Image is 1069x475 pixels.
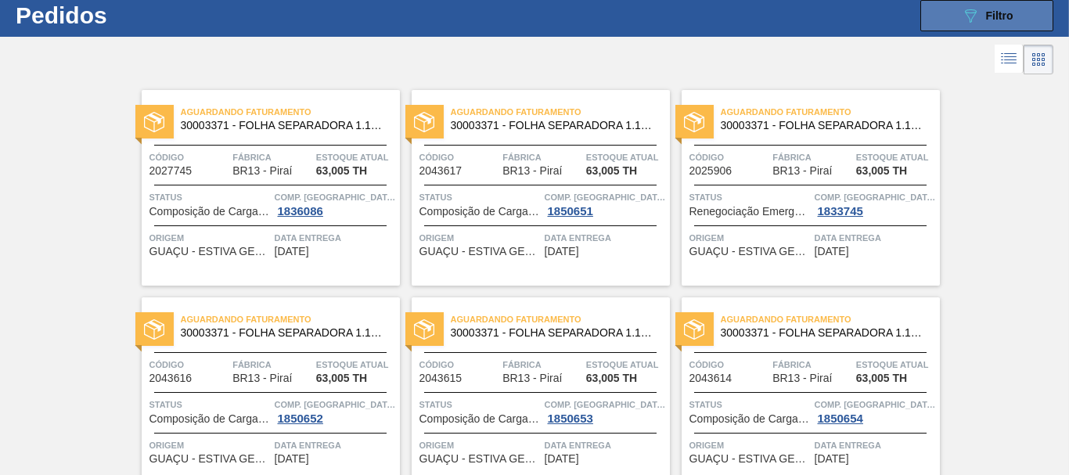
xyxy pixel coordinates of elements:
[316,165,367,177] span: 63,005 TH
[419,437,541,453] span: Origem
[275,189,396,218] a: Comp. [GEOGRAPHIC_DATA]1836086
[815,246,849,257] span: 15/10/2025
[815,412,866,425] div: 1850654
[275,205,326,218] div: 1836086
[275,246,309,257] span: 09/10/2025
[670,90,940,286] a: statusAguardando Faturamento30003371 - FOLHA SEPARADORA 1.175 mm x 980 mm;Código2025906FábricaBR1...
[144,319,164,340] img: status
[545,453,579,465] span: 20/10/2025
[502,165,562,177] span: BR13 - Piraí
[16,6,235,24] h1: Pedidos
[856,149,936,165] span: Estoque atual
[275,189,396,205] span: Comp. Carga
[689,413,811,425] span: Composição de Carga Aceita
[815,397,936,425] a: Comp. [GEOGRAPHIC_DATA]1850654
[419,397,541,412] span: Status
[149,165,193,177] span: 2027745
[149,189,271,205] span: Status
[815,189,936,205] span: Comp. Carga
[815,397,936,412] span: Comp. Carga
[316,149,396,165] span: Estoque atual
[316,357,396,372] span: Estoque atual
[149,357,229,372] span: Código
[815,205,866,218] div: 1833745
[545,189,666,218] a: Comp. [GEOGRAPHIC_DATA]1850651
[232,357,312,372] span: Fábrica
[275,453,309,465] span: 17/10/2025
[316,372,367,384] span: 63,005 TH
[419,246,541,257] span: GUAÇU - ESTIVA GERBI (SP)
[721,120,927,131] span: 30003371 - FOLHA SEPARADORA 1.175 mm x 980 mm;
[130,90,400,286] a: statusAguardando Faturamento30003371 - FOLHA SEPARADORA 1.175 mm x 980 mm;Código2027745FábricaBR1...
[545,437,666,453] span: Data Entrega
[995,45,1024,74] div: Visão em Lista
[545,412,596,425] div: 1850653
[684,112,704,132] img: status
[232,149,312,165] span: Fábrica
[689,165,732,177] span: 2025906
[419,165,463,177] span: 2043617
[689,189,811,205] span: Status
[815,437,936,453] span: Data Entrega
[451,327,657,339] span: 30003371 - FOLHA SEPARADORA 1.175 mm x 980 mm;
[586,149,666,165] span: Estoque atual
[419,372,463,384] span: 2043615
[721,104,940,120] span: Aguardando Faturamento
[689,453,811,465] span: GUAÇU - ESTIVA GERBI (SP)
[721,311,940,327] span: Aguardando Faturamento
[689,246,811,257] span: GUAÇU - ESTIVA GERBI (SP)
[419,206,541,218] span: Composição de Carga Aceita
[586,165,637,177] span: 63,005 TH
[815,230,936,246] span: Data Entrega
[815,189,936,218] a: Comp. [GEOGRAPHIC_DATA]1833745
[545,189,666,205] span: Comp. Carga
[856,165,907,177] span: 63,005 TH
[232,372,292,384] span: BR13 - Piraí
[856,357,936,372] span: Estoque atual
[181,327,387,339] span: 30003371 - FOLHA SEPARADORA 1.175 mm x 980 mm;
[419,189,541,205] span: Status
[545,230,666,246] span: Data Entrega
[545,397,666,425] a: Comp. [GEOGRAPHIC_DATA]1850653
[232,165,292,177] span: BR13 - Piraí
[275,397,396,412] span: Comp. Carga
[451,311,670,327] span: Aguardando Faturamento
[400,90,670,286] a: statusAguardando Faturamento30003371 - FOLHA SEPARADORA 1.175 mm x 980 mm;Código2043617FábricaBR1...
[275,412,326,425] div: 1850652
[689,149,769,165] span: Código
[181,311,400,327] span: Aguardando Faturamento
[149,149,229,165] span: Código
[856,372,907,384] span: 63,005 TH
[772,165,832,177] span: BR13 - Piraí
[545,205,596,218] div: 1850651
[149,206,271,218] span: Composição de Carga Aceita
[721,327,927,339] span: 30003371 - FOLHA SEPARADORA 1.175 mm x 980 mm;
[586,372,637,384] span: 63,005 TH
[419,357,499,372] span: Código
[986,9,1013,22] span: Filtro
[419,413,541,425] span: Composição de Carga Aceita
[414,319,434,340] img: status
[419,230,541,246] span: Origem
[689,397,811,412] span: Status
[586,357,666,372] span: Estoque atual
[149,413,271,425] span: Composição de Carga Aceita
[772,149,852,165] span: Fábrica
[689,372,732,384] span: 2043614
[502,149,582,165] span: Fábrica
[275,397,396,425] a: Comp. [GEOGRAPHIC_DATA]1850652
[689,206,811,218] span: Renegociação Emergencial de Pedido Aceita
[181,120,387,131] span: 30003371 - FOLHA SEPARADORA 1.175 mm x 980 mm;
[144,112,164,132] img: status
[689,230,811,246] span: Origem
[419,149,499,165] span: Código
[149,437,271,453] span: Origem
[1024,45,1053,74] div: Visão em Cards
[545,246,579,257] span: 13/10/2025
[815,453,849,465] span: 24/10/2025
[419,453,541,465] span: GUAÇU - ESTIVA GERBI (SP)
[414,112,434,132] img: status
[502,357,582,372] span: Fábrica
[149,230,271,246] span: Origem
[149,397,271,412] span: Status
